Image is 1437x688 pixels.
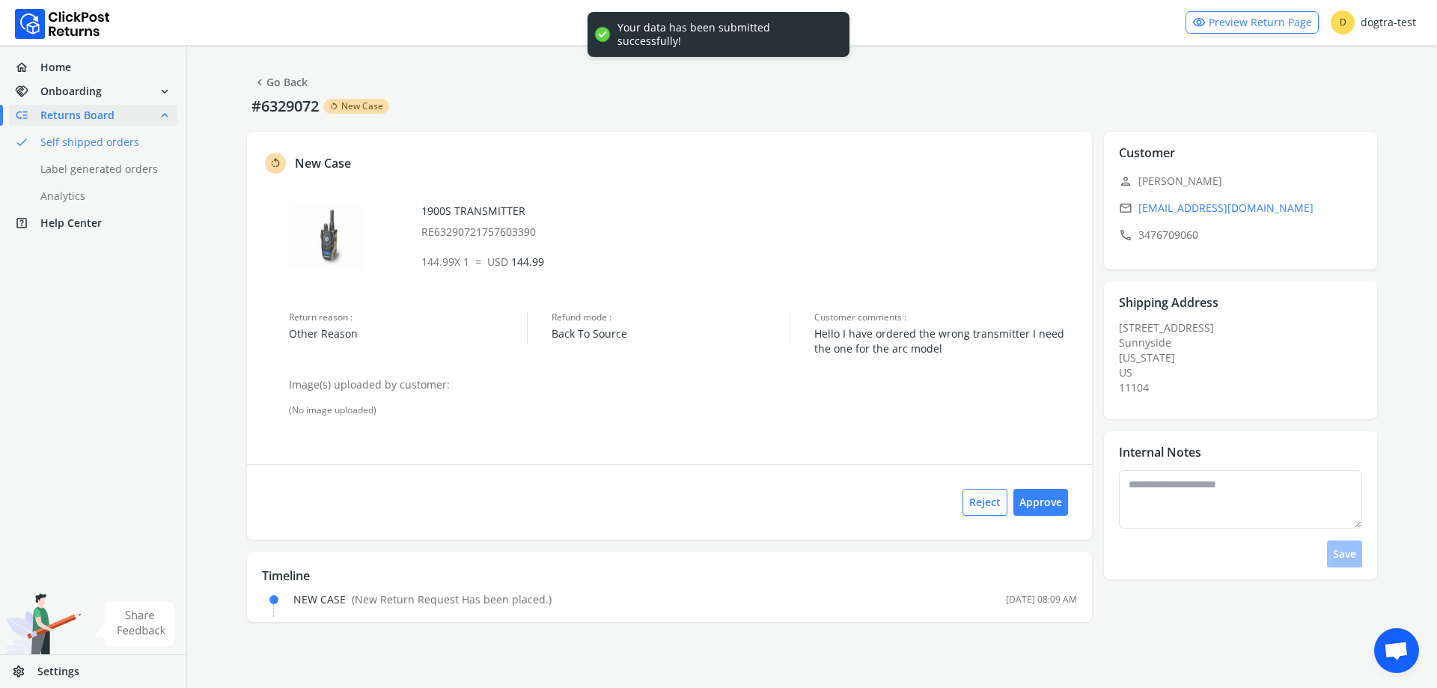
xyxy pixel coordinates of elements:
[9,57,177,78] a: homeHome
[158,81,171,102] span: expand_more
[1186,11,1319,34] a: visibilityPreview Return Page
[475,255,481,269] span: =
[1119,380,1372,395] div: 11104
[94,602,175,646] img: share feedback
[289,311,527,323] span: Return reason :
[295,154,351,172] p: New Case
[1192,12,1206,33] span: visibility
[289,404,1077,416] div: (No image uploaded)
[1119,293,1218,311] p: Shipping Address
[962,489,1007,516] button: Reject
[262,567,1077,585] p: Timeline
[1119,144,1175,162] p: Customer
[9,186,195,207] a: Analytics
[15,213,40,234] span: help_center
[1119,443,1201,461] p: Internal Notes
[1327,541,1362,567] button: Save
[269,154,281,172] span: rotate_left
[1006,594,1077,606] div: [DATE] 08:09 AM
[421,255,1076,270] p: 144.99 X 1
[341,100,383,112] span: New Case
[1331,10,1416,34] div: dogtra-test
[487,255,508,269] span: USD
[12,661,37,682] span: settings
[1119,171,1372,192] p: [PERSON_NAME]
[1119,198,1132,219] span: email
[40,216,102,231] span: Help Center
[15,57,40,78] span: home
[293,592,552,607] div: NEW CASE
[247,96,323,117] p: #6329072
[9,213,177,234] a: help_centerHelp Center
[421,225,1076,240] p: RE63290721757603390
[15,81,40,102] span: handshake
[158,105,171,126] span: expand_less
[40,60,71,75] span: Home
[552,311,790,323] span: Refund mode :
[1331,10,1355,34] span: D
[289,326,527,341] span: Other Reason
[1119,198,1372,219] a: email[EMAIL_ADDRESS][DOMAIN_NAME]
[9,132,195,153] a: doneSelf shipped orders
[487,255,544,269] span: 144.99
[617,21,835,48] div: Your data has been submitted successfully!
[329,100,338,112] span: rotate_left
[1119,225,1372,246] p: 3476709060
[1119,365,1372,380] div: US
[253,72,308,93] a: Go Back
[1119,320,1372,395] div: [STREET_ADDRESS]
[1013,489,1068,516] button: Approve
[37,664,79,679] span: Settings
[814,326,1077,356] span: Hello I have ordered the wrong transmitter I need the one for the arc model
[1119,225,1132,246] span: call
[1119,350,1372,365] div: [US_STATE]
[1119,171,1132,192] span: person
[40,84,102,99] span: Onboarding
[15,132,28,153] span: done
[421,204,1076,240] div: 1900S TRANSMITTER
[289,204,364,270] img: row_image
[247,69,314,96] button: chevron_leftGo Back
[352,592,552,606] span: ( New Return Request Has been placed. )
[15,105,40,126] span: low_priority
[552,326,790,341] span: Back To Source
[9,159,195,180] a: Label generated orders
[289,377,1077,392] p: Image(s) uploaded by customer:
[814,311,1077,323] span: Customer comments :
[1374,628,1419,673] div: Open chat
[40,108,115,123] span: Returns Board
[1119,335,1372,350] div: Sunnyside
[253,72,266,93] span: chevron_left
[15,9,110,39] img: Logo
